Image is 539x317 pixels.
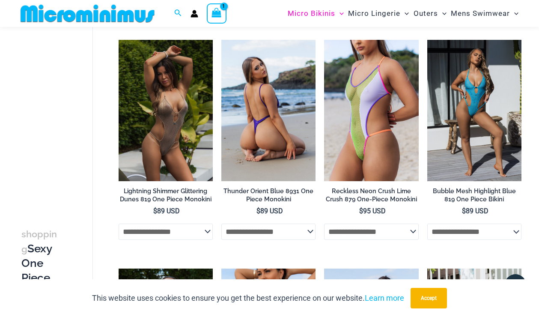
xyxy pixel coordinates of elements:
a: Reckless Neon Crush Lime Crush 879 One Piece 09Reckless Neon Crush Lime Crush 879 One Piece 10Rec... [324,40,418,181]
a: Bubble Mesh Highlight Blue 819 One Piece Bikini [427,187,521,206]
span: Outers [414,3,438,24]
span: Micro Lingerie [348,3,400,24]
span: $ [462,207,466,215]
bdi: 95 USD [359,207,386,215]
a: Learn more [365,293,404,302]
h2: Bubble Mesh Highlight Blue 819 One Piece Bikini [427,187,521,203]
button: Accept [411,288,447,308]
span: Menu Toggle [400,3,409,24]
bdi: 89 USD [256,207,283,215]
a: Micro LingerieMenu ToggleMenu Toggle [346,3,411,24]
a: Bubble Mesh Highlight Blue 819 One Piece 01Bubble Mesh Highlight Blue 819 One Piece 03Bubble Mesh... [427,40,521,181]
img: Lightning Shimmer Glittering Dunes 819 One Piece Monokini 06 [119,40,213,181]
h3: Sexy One Piece Monokinis [21,227,63,314]
img: MM SHOP LOGO FLAT [17,4,158,23]
a: Thunder Orient Blue 8931 One piece 09Thunder Orient Blue 8931 One piece 13Thunder Orient Blue 893... [221,40,316,181]
img: Thunder Orient Blue 8931 One piece 13 [221,40,316,181]
a: OutersMenu ToggleMenu Toggle [411,3,449,24]
span: Mens Swimwear [451,3,510,24]
a: Reckless Neon Crush Lime Crush 879 One-Piece Monokini [324,187,418,206]
a: Lightning Shimmer Glittering Dunes 819 One Piece Monokini 06Lightning Shimmer Glittering Dunes 81... [119,40,213,181]
span: Menu Toggle [335,3,344,24]
span: shopping [21,229,57,254]
nav: Site Navigation [284,1,522,26]
h2: Reckless Neon Crush Lime Crush 879 One-Piece Monokini [324,187,418,203]
iframe: TrustedSite Certified [21,29,98,200]
bdi: 89 USD [462,207,488,215]
span: $ [153,207,157,215]
a: Lightning Shimmer Glittering Dunes 819 One Piece Monokini [119,187,213,206]
img: Bubble Mesh Highlight Blue 819 One Piece 01 [427,40,521,181]
p: This website uses cookies to ensure you get the best experience on our website. [92,292,404,305]
span: Menu Toggle [438,3,447,24]
a: Micro BikinisMenu ToggleMenu Toggle [286,3,346,24]
span: $ [359,207,363,215]
a: Search icon link [174,8,182,19]
span: Menu Toggle [510,3,518,24]
img: Reckless Neon Crush Lime Crush 879 One Piece 09 [324,40,418,181]
a: Account icon link [191,10,198,18]
bdi: 89 USD [153,207,180,215]
span: Micro Bikinis [288,3,335,24]
span: $ [256,207,260,215]
h2: Thunder Orient Blue 8931 One Piece Monokini [221,187,316,203]
a: Mens SwimwearMenu ToggleMenu Toggle [449,3,521,24]
h2: Lightning Shimmer Glittering Dunes 819 One Piece Monokini [119,187,213,203]
a: Thunder Orient Blue 8931 One Piece Monokini [221,187,316,206]
a: View Shopping Cart, 1 items [207,3,226,23]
